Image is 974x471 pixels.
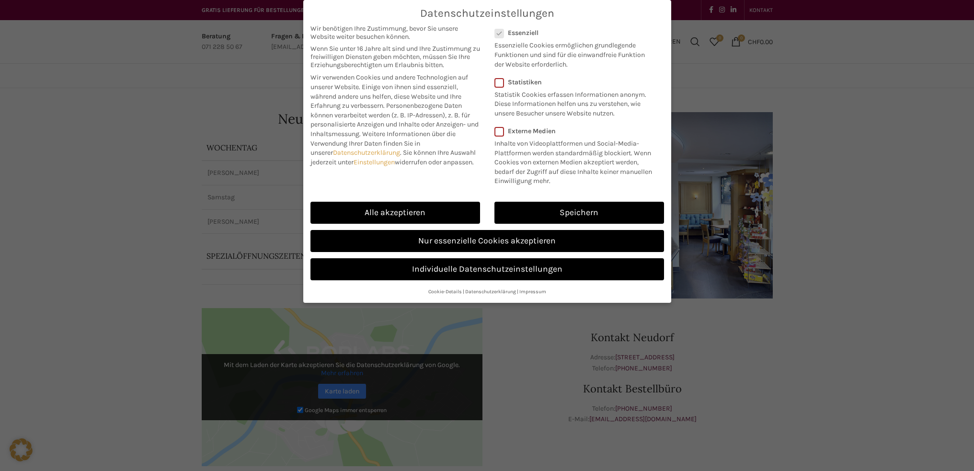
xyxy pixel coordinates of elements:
label: Essenziell [494,29,652,37]
span: Wenn Sie unter 16 Jahre alt sind und Ihre Zustimmung zu freiwilligen Diensten geben möchten, müss... [310,45,480,69]
span: Sie können Ihre Auswahl jederzeit unter widerrufen oder anpassen. [310,149,476,166]
a: Einstellungen [354,158,395,166]
a: Individuelle Datenschutzeinstellungen [310,258,664,280]
a: Cookie-Details [428,288,462,295]
a: Datenschutzerklärung [465,288,516,295]
span: Wir verwenden Cookies und andere Technologien auf unserer Website. Einige von ihnen sind essenzie... [310,73,468,110]
span: Weitere Informationen über die Verwendung Ihrer Daten finden Sie in unserer . [310,130,456,157]
a: Nur essenzielle Cookies akzeptieren [310,230,664,252]
span: Personenbezogene Daten können verarbeitet werden (z. B. IP-Adressen), z. B. für personalisierte A... [310,102,479,138]
span: Wir benötigen Ihre Zustimmung, bevor Sie unsere Website weiter besuchen können. [310,24,480,41]
a: Alle akzeptieren [310,202,480,224]
a: Speichern [494,202,664,224]
p: Statistik Cookies erfassen Informationen anonym. Diese Informationen helfen uns zu verstehen, wie... [494,86,652,118]
span: Datenschutzeinstellungen [420,7,554,20]
a: Impressum [519,288,546,295]
label: Externe Medien [494,127,658,135]
a: Datenschutzerklärung [333,149,400,157]
p: Inhalte von Videoplattformen und Social-Media-Plattformen werden standardmäßig blockiert. Wenn Co... [494,135,658,186]
p: Essenzielle Cookies ermöglichen grundlegende Funktionen und sind für die einwandfreie Funktion de... [494,37,652,69]
label: Statistiken [494,78,652,86]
